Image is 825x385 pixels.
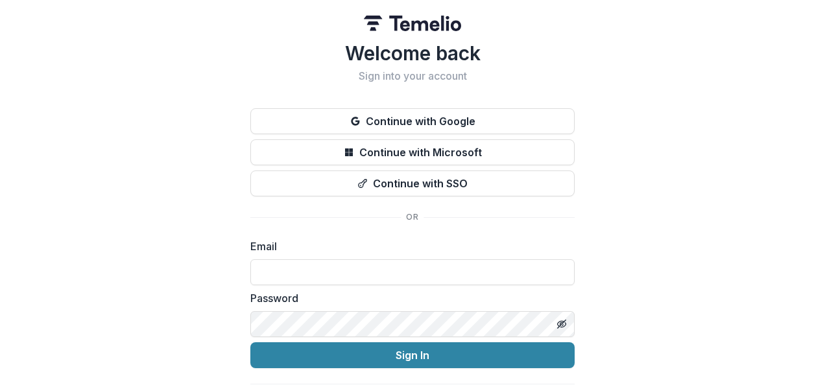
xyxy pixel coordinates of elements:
button: Continue with SSO [250,170,575,196]
label: Password [250,290,567,306]
label: Email [250,239,567,254]
button: Continue with Microsoft [250,139,575,165]
h1: Welcome back [250,41,575,65]
button: Continue with Google [250,108,575,134]
button: Sign In [250,342,575,368]
img: Temelio [364,16,461,31]
h2: Sign into your account [250,70,575,82]
button: Toggle password visibility [551,314,572,334]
